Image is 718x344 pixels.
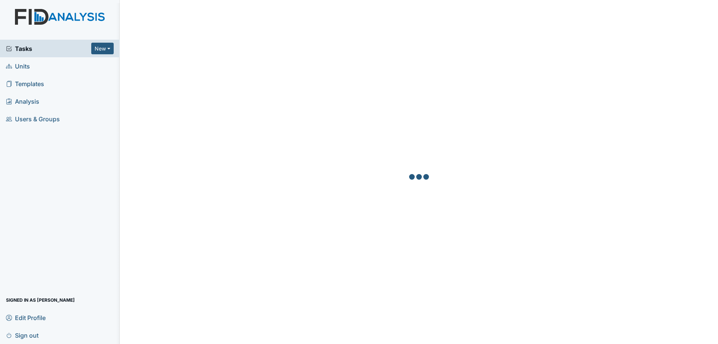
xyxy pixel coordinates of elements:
[6,312,46,323] span: Edit Profile
[6,60,30,72] span: Units
[6,44,91,53] a: Tasks
[6,95,39,107] span: Analysis
[6,78,44,89] span: Templates
[91,43,114,54] button: New
[6,113,60,125] span: Users & Groups
[6,329,39,341] span: Sign out
[6,294,75,306] span: Signed in as [PERSON_NAME]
